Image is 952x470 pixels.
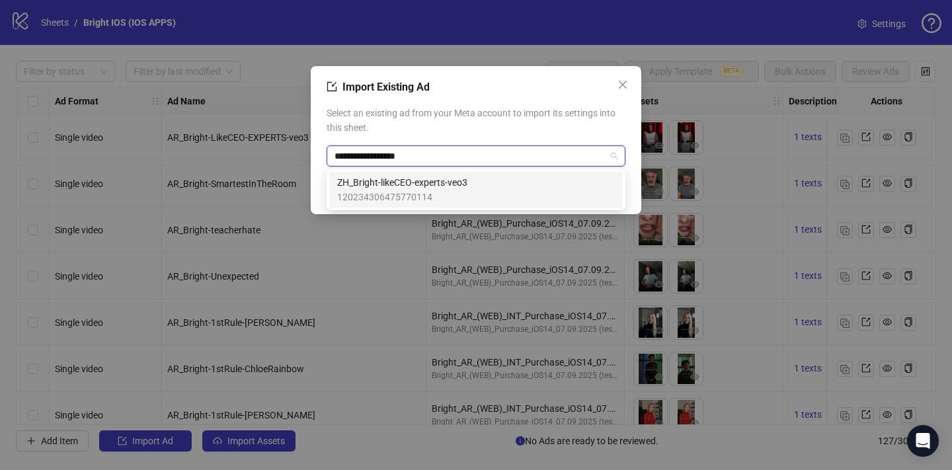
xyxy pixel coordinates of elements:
[327,106,625,135] span: Select an existing ad from your Meta account to import its settings into this sheet.
[612,74,633,95] button: Close
[617,79,628,90] span: close
[327,81,337,92] span: import
[342,81,430,93] span: Import Existing Ad
[907,425,939,457] div: Open Intercom Messenger
[337,175,467,190] span: ZH_Bright-likeCEO-experts-veo3
[329,172,623,208] div: ZH_Bright-likeCEO-experts-veo3
[337,190,467,204] span: 120234306475770114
